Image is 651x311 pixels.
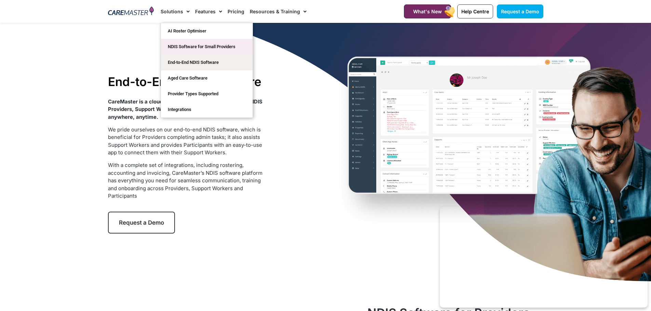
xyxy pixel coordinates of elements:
iframe: Popup CTA [440,207,648,308]
span: Request a Demo [501,9,539,14]
span: We pride ourselves on our end-to-end NDIS software, which is beneficial for Providers completing ... [108,126,262,156]
span: Request a Demo [119,219,164,226]
strong: CareMaster is a cloud-based software platform allowing NDIS Providers, Support Workers and Partic... [108,98,262,120]
a: End-to-End NDIS Software [161,55,253,70]
ul: Solutions [161,23,253,118]
a: AI Roster Optimiser [161,23,253,39]
span: What's New [413,9,442,14]
p: With a complete set of integrations, including rostering, accounting and invoicing, CareMaster’s ... [108,161,265,200]
a: Help Centre [457,4,493,18]
a: Request a Demo [497,4,543,18]
img: CareMaster Logo [108,6,154,17]
a: Request a Demo [108,212,175,234]
a: Provider Types Supported [161,86,253,102]
span: Help Centre [461,9,489,14]
h1: End-to-End NDIS Software [108,74,265,89]
a: Integrations [161,102,253,117]
a: What's New [404,4,451,18]
a: NDIS Software for Small Providers [161,39,253,55]
a: Aged Care Software [161,70,253,86]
